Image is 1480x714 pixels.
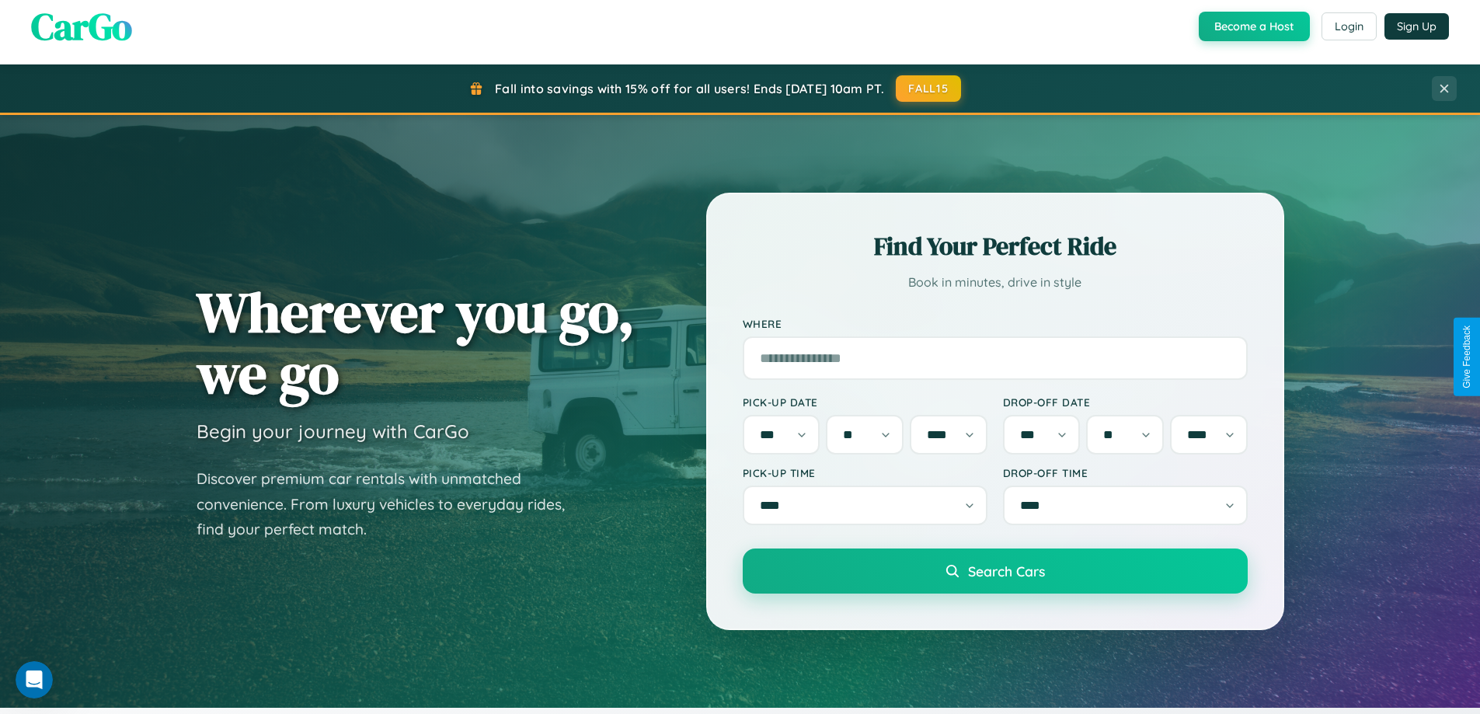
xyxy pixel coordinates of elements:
h3: Begin your journey with CarGo [197,420,469,443]
div: Give Feedback [1461,326,1472,388]
h2: Find Your Perfect Ride [743,229,1248,263]
iframe: Intercom live chat [16,661,53,698]
p: Discover premium car rentals with unmatched convenience. From luxury vehicles to everyday rides, ... [197,466,585,542]
label: Drop-off Time [1003,466,1248,479]
h1: Wherever you go, we go [197,281,635,404]
button: Sign Up [1384,13,1449,40]
button: FALL15 [896,75,961,102]
label: Pick-up Time [743,466,987,479]
button: Search Cars [743,549,1248,594]
label: Where [743,317,1248,330]
span: CarGo [31,1,132,52]
label: Drop-off Date [1003,395,1248,409]
button: Become a Host [1199,12,1310,41]
span: Search Cars [968,562,1045,580]
button: Login [1322,12,1377,40]
label: Pick-up Date [743,395,987,409]
p: Book in minutes, drive in style [743,271,1248,294]
span: Fall into savings with 15% off for all users! Ends [DATE] 10am PT. [495,81,884,96]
